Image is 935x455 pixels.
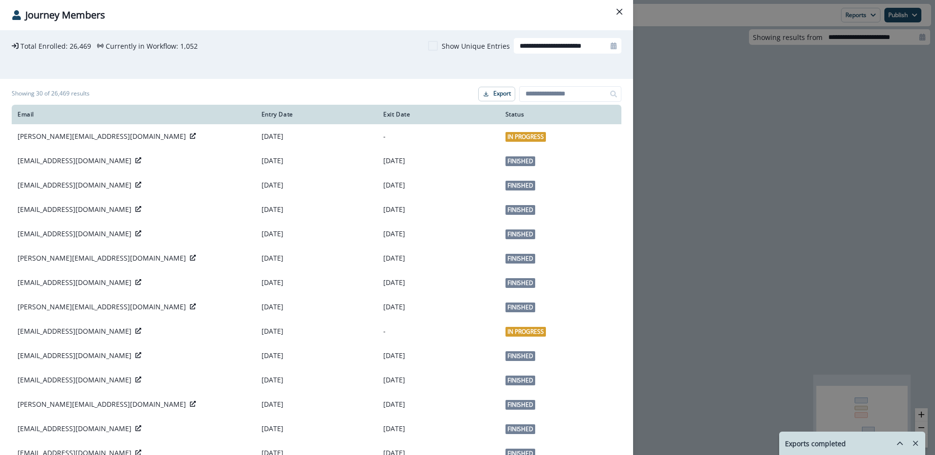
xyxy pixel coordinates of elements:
span: Finished [505,205,535,215]
p: [DATE] [262,132,372,141]
span: Finished [505,181,535,190]
p: [DATE] [262,302,372,312]
p: [DATE] [262,205,372,214]
div: Entry Date [262,111,372,118]
p: [DATE] [383,424,493,434]
p: [DATE] [262,375,372,385]
div: Status [505,111,616,118]
p: [DATE] [383,302,493,312]
p: [DATE] [262,229,372,239]
p: [DATE] [383,399,493,409]
h1: Showing 30 of 26,469 results [12,90,90,97]
p: [DATE] [262,351,372,360]
p: [DATE] [262,326,372,336]
p: [DATE] [262,253,372,263]
button: hide-exports [892,436,908,451]
button: Close [612,4,627,19]
button: hide-exports [884,432,904,455]
p: [EMAIL_ADDRESS][DOMAIN_NAME] [18,229,131,239]
span: In Progress [505,327,546,337]
span: Finished [505,303,535,312]
p: [EMAIL_ADDRESS][DOMAIN_NAME] [18,180,131,190]
span: Finished [505,424,535,434]
p: [EMAIL_ADDRESS][DOMAIN_NAME] [18,424,131,434]
span: Finished [505,351,535,361]
p: [PERSON_NAME][EMAIL_ADDRESS][DOMAIN_NAME] [18,132,186,141]
span: Finished [505,156,535,166]
p: [DATE] [262,180,372,190]
p: [DATE] [383,180,493,190]
p: Total Enrolled: [20,41,68,51]
p: Journey Members [25,8,105,22]
div: Email [18,111,250,118]
span: Finished [505,229,535,239]
p: Exports completed [785,438,846,449]
p: [DATE] [262,156,372,166]
p: 26,469 [70,41,91,51]
span: Finished [505,376,535,385]
span: In Progress [505,132,546,142]
button: Remove-exports [908,436,923,451]
p: [EMAIL_ADDRESS][DOMAIN_NAME] [18,278,131,287]
p: [DATE] [262,424,372,434]
p: Show Unique Entries [442,41,510,51]
p: [DATE] [383,278,493,287]
p: [DATE] [383,351,493,360]
span: Finished [505,278,535,288]
span: Finished [505,254,535,264]
p: Export [493,90,511,97]
p: Currently in Workflow: [106,41,178,51]
p: [EMAIL_ADDRESS][DOMAIN_NAME] [18,351,131,360]
p: [DATE] [262,399,372,409]
div: Exit Date [383,111,493,118]
p: [DATE] [383,229,493,239]
span: Finished [505,400,535,410]
p: [EMAIL_ADDRESS][DOMAIN_NAME] [18,375,131,385]
p: - [383,132,493,141]
button: Export [478,87,515,101]
p: [DATE] [383,375,493,385]
p: [EMAIL_ADDRESS][DOMAIN_NAME] [18,326,131,336]
p: [DATE] [383,156,493,166]
p: [DATE] [262,278,372,287]
p: [DATE] [383,253,493,263]
p: 1,052 [180,41,198,51]
p: - [383,326,493,336]
p: [EMAIL_ADDRESS][DOMAIN_NAME] [18,205,131,214]
p: [PERSON_NAME][EMAIL_ADDRESS][DOMAIN_NAME] [18,253,186,263]
p: [PERSON_NAME][EMAIL_ADDRESS][DOMAIN_NAME] [18,399,186,409]
p: [PERSON_NAME][EMAIL_ADDRESS][DOMAIN_NAME] [18,302,186,312]
p: [DATE] [383,205,493,214]
p: [EMAIL_ADDRESS][DOMAIN_NAME] [18,156,131,166]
